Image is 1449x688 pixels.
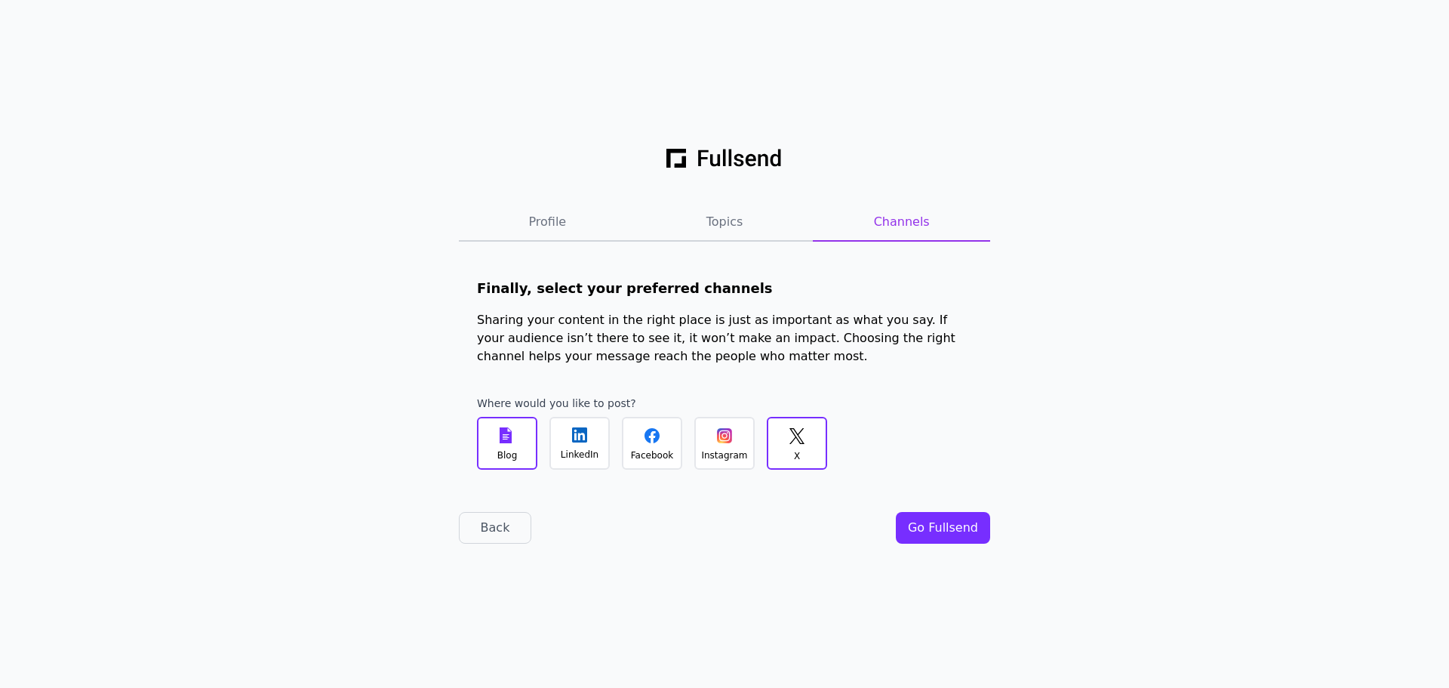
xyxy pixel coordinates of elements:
div: Sharing your content in the right place is just as important as what you say. If your audience is... [477,311,972,366]
div: X [794,450,800,462]
button: Go Fullsend [896,512,990,544]
button: Profile [459,204,636,242]
div: Back [472,519,518,537]
h1: Finally, select your preferred channels [477,278,972,299]
div: Blog [497,449,518,461]
div: Where would you like to post? [477,396,636,411]
div: Facebook [631,449,673,461]
button: Back [459,512,531,544]
div: Instagram [701,449,747,461]
button: Topics [636,204,814,242]
div: Go Fullsend [908,519,978,537]
button: Channels [813,204,990,242]
div: LinkedIn [561,449,598,461]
